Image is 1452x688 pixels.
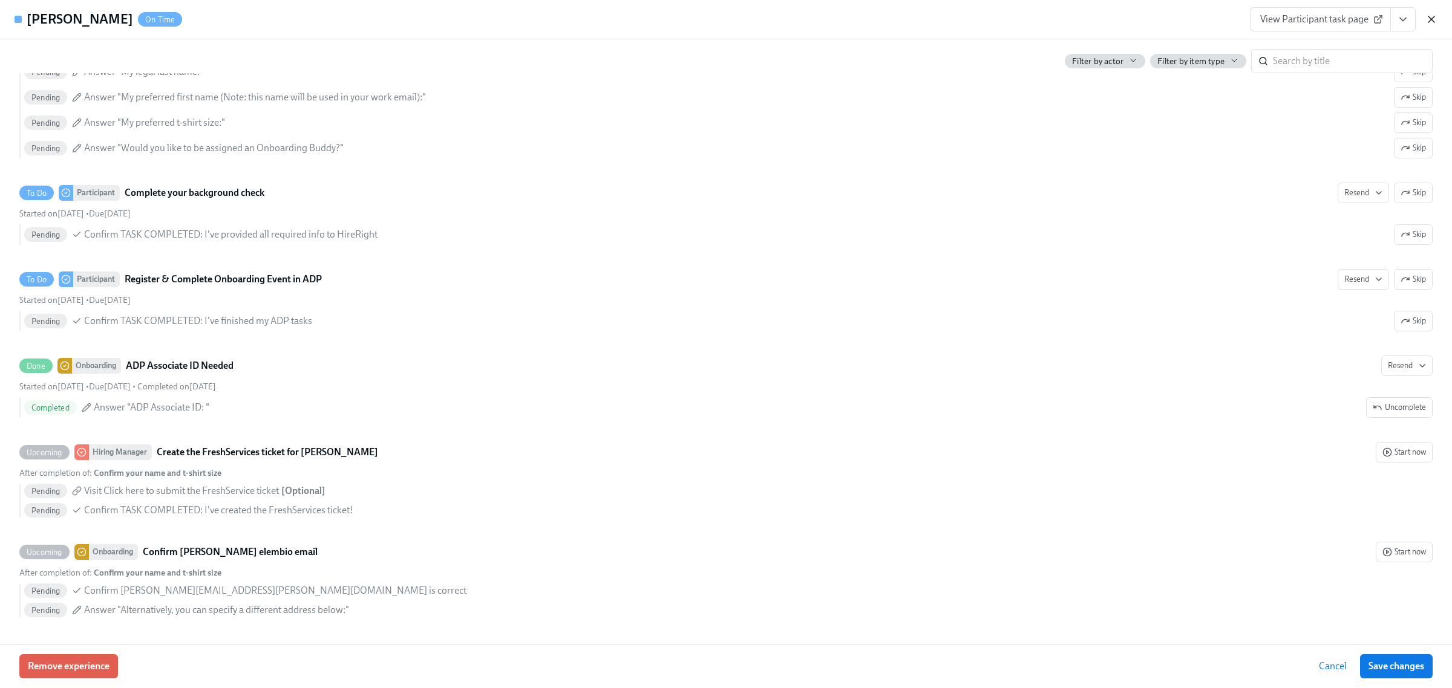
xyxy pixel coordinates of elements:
button: To DoParticipantComplete your background checkSkipStarted on[DATE] •Due[DATE] PendingConfirm TASK... [1338,183,1389,203]
span: Thursday, August 14th 2025, 8:51 am [137,381,216,392]
span: Visit Click here to submit the FreshService ticket [84,484,279,498]
strong: Create the FreshServices ticket for [PERSON_NAME] [157,445,378,459]
span: Skip [1401,142,1426,154]
span: Skip [1401,229,1426,241]
button: To DoParticipantComplete your background checkResendSkipStarted on[DATE] •Due[DATE] PendingConfir... [1394,224,1433,245]
div: Onboarding [72,358,121,374]
span: Confirm TASK COMPLETED: I've created the FreshServices ticket! [84,504,353,517]
span: Confirm [PERSON_NAME][EMAIL_ADDRESS][PERSON_NAME][DOMAIN_NAME] is correct [84,584,466,597]
span: Resend [1388,360,1426,372]
span: To Do [19,189,54,198]
span: On Time [138,15,182,24]
button: To DoParticipantRegister & Complete Onboarding Event in ADPResendStarted on[DATE] •Due[DATE] Pend... [1394,269,1433,290]
div: Participant [73,271,120,287]
span: Pending [24,506,67,515]
span: Answer "Alternatively, you can specify a different address below:" [84,603,349,617]
span: Upcoming [19,548,70,557]
button: To DoParticipantConfirm your name and t-shirt sizeResendSkipStarted on[DATE] •Due[DATE] PendingAn... [1394,138,1433,158]
button: View task page [1390,7,1416,31]
span: Thursday, August 14th 2025, 8:46 am [19,209,84,219]
span: Answer "ADP Associate ID: " [94,401,209,414]
span: Thursday, August 14th 2025, 8:46 am [19,295,84,305]
div: • [19,294,131,306]
h4: [PERSON_NAME] [27,10,133,28]
span: Filter by actor [1072,56,1123,67]
a: View Participant task page [1250,7,1391,31]
button: UpcomingOnboardingConfirm [PERSON_NAME] elembio emailAfter completion of: Confirm your name and t... [1376,542,1433,562]
span: Answer "Would you like to be assigned an Onboarding Buddy?" [84,141,344,155]
span: Remove experience [28,660,110,672]
button: To DoParticipantRegister & Complete Onboarding Event in ADPResendSkipStarted on[DATE] •Due[DATE] ... [1394,311,1433,331]
strong: Complete your background check [125,186,264,200]
span: Thursday, August 14th 2025, 8:46 am [19,381,84,392]
button: To DoParticipantConfirm your name and t-shirt sizeResendSkipStarted on[DATE] •Due[DATE] PendingAn... [1394,87,1433,108]
span: Pending [24,487,67,496]
span: Skip [1401,315,1426,327]
span: Answer "My preferred t-shirt size:" [84,116,225,129]
div: Participant [73,185,120,201]
span: Upcoming [19,448,70,457]
span: Resend [1344,273,1382,285]
button: To DoParticipantRegister & Complete Onboarding Event in ADPSkipStarted on[DATE] •Due[DATE] Pendin... [1338,269,1389,290]
div: • [19,208,131,219]
span: Pending [24,144,67,153]
span: Confirm TASK COMPLETED: I've finished my ADP tasks [84,314,312,328]
div: [ Optional ] [281,484,325,498]
span: Completed [24,403,77,412]
span: View Participant task page [1260,13,1381,25]
span: Filter by item type [1157,56,1225,67]
span: Done [19,362,53,371]
strong: Confirm your name and t-shirt size [94,568,221,578]
div: Hiring Manager [89,444,152,460]
span: Skip [1401,91,1426,103]
button: Remove experience [19,654,118,678]
button: DoneOnboardingADP Associate ID NeededResendStarted on[DATE] •Due[DATE] • Completed on[DATE]Comple... [1366,397,1433,418]
span: Uncomplete [1373,401,1426,414]
strong: Register & Complete Onboarding Event in ADP [125,272,322,287]
div: After completion of : [19,467,221,479]
span: Pending [24,606,67,615]
span: Pending [24,93,67,102]
span: Pending [24,230,67,239]
span: Confirm TASK COMPLETED: I've provided all required info to HireRight [84,228,378,241]
div: • • [19,381,216,392]
div: After completion of : [19,567,221,579]
span: Cancel [1319,660,1347,672]
strong: ADP Associate ID Needed [126,359,234,373]
span: Save changes [1369,660,1424,672]
span: Skip [1401,117,1426,129]
div: Onboarding [89,544,138,560]
button: To DoParticipantComplete your background checkResendStarted on[DATE] •Due[DATE] PendingConfirm TA... [1394,183,1433,203]
span: Start now [1382,546,1426,558]
button: Filter by actor [1065,54,1145,68]
button: UpcomingHiring ManagerCreate the FreshServices ticket for [PERSON_NAME]After completion of: Confi... [1376,442,1433,462]
button: Filter by item type [1150,54,1246,68]
strong: Confirm [PERSON_NAME] elembio email [143,545,318,559]
span: Answer "My preferred first name (Note: this name will be used in your work email):" [84,91,426,104]
span: To Do [19,275,54,284]
button: Cancel [1310,654,1355,678]
span: Monday, August 25th 2025, 9:00 am [89,209,131,219]
span: Wednesday, August 20th 2025, 9:00 am [89,381,131,392]
span: Pending [24,586,67,596]
button: Save changes [1360,654,1433,678]
strong: Confirm your name and t-shirt size [94,468,221,478]
button: DoneOnboardingADP Associate ID NeededStarted on[DATE] •Due[DATE] • Completed on[DATE]CompletedAns... [1381,355,1433,376]
span: Resend [1344,187,1382,199]
input: Search by title [1273,49,1433,73]
span: Pending [24,317,67,326]
span: Pending [24,118,67,128]
span: Monday, August 25th 2025, 9:00 am [89,295,131,305]
span: Skip [1401,187,1426,199]
span: Start now [1382,446,1426,458]
span: Skip [1401,273,1426,285]
button: To DoParticipantConfirm your name and t-shirt sizeResendSkipStarted on[DATE] •Due[DATE] PendingAn... [1394,112,1433,133]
